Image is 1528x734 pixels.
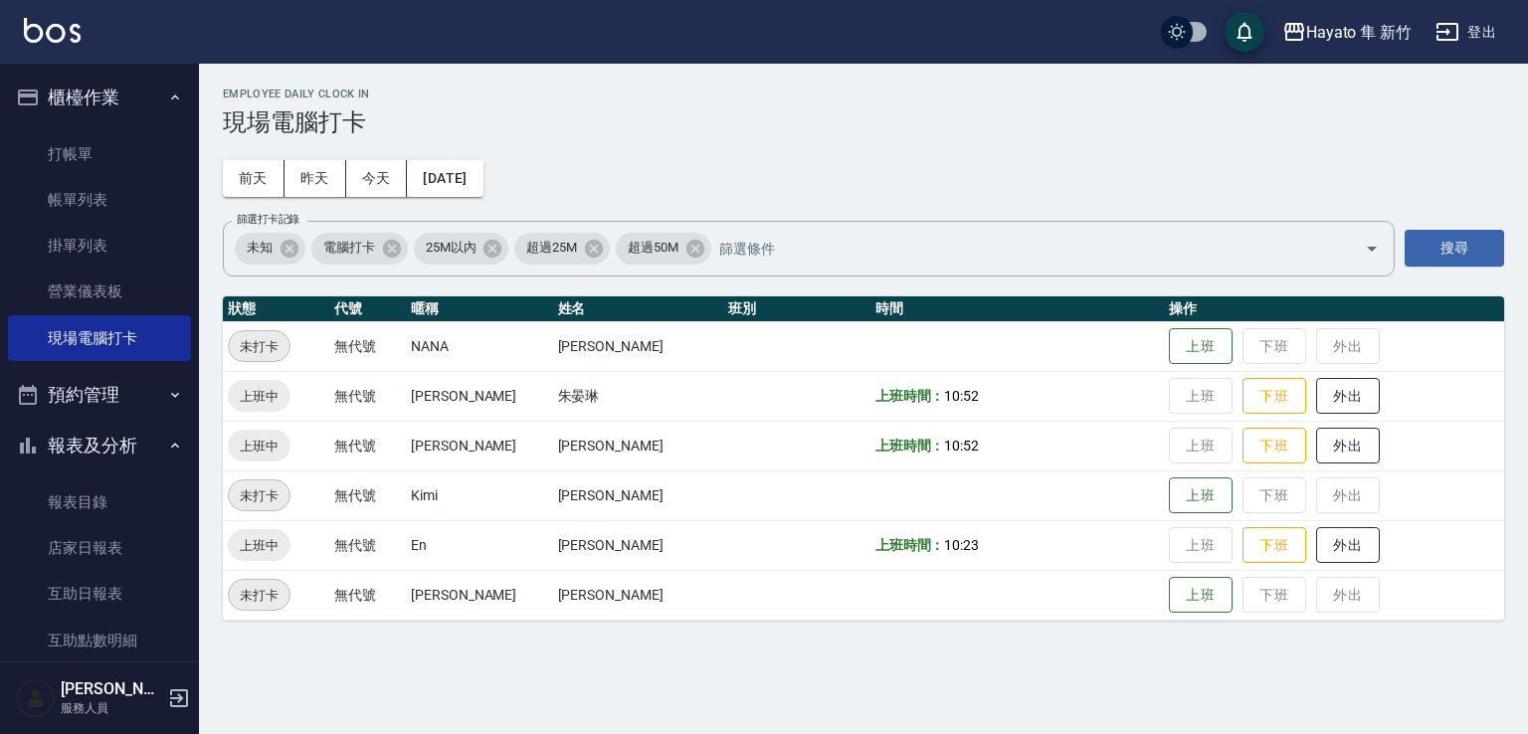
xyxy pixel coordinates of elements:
span: 未知 [235,238,285,258]
button: 搜尋 [1405,230,1504,267]
h3: 現場電腦打卡 [223,108,1504,136]
td: 無代號 [329,321,406,371]
button: save [1225,12,1264,52]
span: 上班中 [228,436,290,457]
button: 昨天 [285,160,346,197]
th: 操作 [1164,296,1504,322]
button: 上班 [1169,477,1233,514]
span: 上班中 [228,535,290,556]
td: [PERSON_NAME] [553,520,724,570]
a: 互助日報表 [8,571,191,617]
div: 超過25M [514,233,610,265]
h5: [PERSON_NAME] [61,679,162,699]
input: 篩選條件 [714,231,1330,266]
a: 互助點數明細 [8,618,191,663]
button: 上班 [1169,577,1233,614]
th: 狀態 [223,296,329,322]
button: 櫃檯作業 [8,72,191,123]
button: 下班 [1242,527,1306,564]
th: 暱稱 [406,296,553,322]
a: 店家日報表 [8,525,191,571]
td: 無代號 [329,570,406,620]
td: NANA [406,321,553,371]
th: 班別 [723,296,870,322]
td: En [406,520,553,570]
button: 下班 [1242,428,1306,464]
td: [PERSON_NAME] [553,321,724,371]
button: 下班 [1242,378,1306,415]
span: 未打卡 [229,485,289,506]
button: [DATE] [407,160,482,197]
span: 10:23 [944,537,979,553]
div: 未知 [235,233,305,265]
a: 報表目錄 [8,479,191,525]
span: 10:52 [944,438,979,454]
a: 營業儀表板 [8,269,191,314]
button: 外出 [1316,428,1380,464]
h2: Employee Daily Clock In [223,88,1504,100]
button: 預約管理 [8,369,191,421]
button: 登出 [1428,14,1504,51]
td: 無代號 [329,421,406,470]
button: 今天 [346,160,408,197]
span: 25M以內 [414,238,488,258]
div: Hayato 隼 新竹 [1306,20,1412,45]
button: 前天 [223,160,285,197]
button: Open [1356,233,1388,265]
a: 掛單列表 [8,223,191,269]
p: 服務人員 [61,699,162,717]
td: [PERSON_NAME] [406,570,553,620]
td: [PERSON_NAME] [553,470,724,520]
button: 報表及分析 [8,420,191,471]
td: 無代號 [329,371,406,421]
span: 10:52 [944,388,979,404]
td: 無代號 [329,520,406,570]
button: 外出 [1316,527,1380,564]
span: 未打卡 [229,336,289,357]
a: 帳單列表 [8,177,191,223]
a: 打帳單 [8,131,191,177]
th: 姓名 [553,296,724,322]
b: 上班時間： [875,388,945,404]
img: Logo [24,18,81,43]
b: 上班時間： [875,537,945,553]
b: 上班時間： [875,438,945,454]
span: 超過25M [514,238,589,258]
span: 上班中 [228,386,290,407]
th: 代號 [329,296,406,322]
td: 無代號 [329,470,406,520]
span: 未打卡 [229,585,289,606]
button: 外出 [1316,378,1380,415]
a: 現場電腦打卡 [8,315,191,361]
div: 電腦打卡 [311,233,408,265]
td: [PERSON_NAME] [553,421,724,470]
th: 時間 [870,296,1164,322]
button: 上班 [1169,328,1233,365]
span: 電腦打卡 [311,238,387,258]
td: [PERSON_NAME] [406,421,553,470]
span: 超過50M [616,238,690,258]
button: Hayato 隼 新竹 [1274,12,1420,53]
div: 超過50M [616,233,711,265]
div: 25M以內 [414,233,509,265]
td: [PERSON_NAME] [553,570,724,620]
img: Person [16,678,56,718]
td: 朱晏琳 [553,371,724,421]
label: 篩選打卡記錄 [237,212,299,227]
td: Kimi [406,470,553,520]
td: [PERSON_NAME] [406,371,553,421]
